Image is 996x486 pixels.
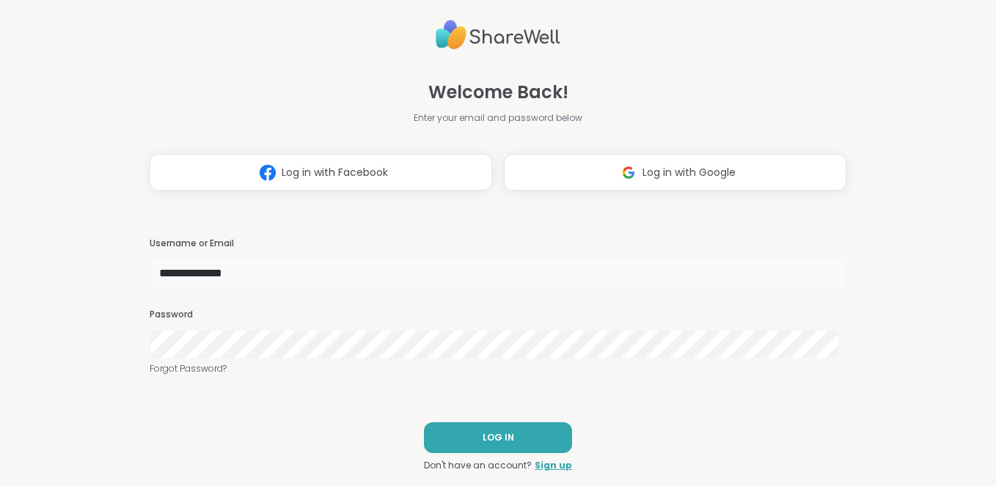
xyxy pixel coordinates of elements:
button: Log in with Facebook [150,154,492,191]
h3: Username or Email [150,238,847,250]
a: Sign up [535,459,572,472]
img: ShareWell Logomark [254,159,282,186]
button: LOG IN [424,422,572,453]
a: Forgot Password? [150,362,847,375]
h3: Password [150,309,847,321]
img: ShareWell Logomark [615,159,642,186]
button: Log in with Google [504,154,846,191]
span: LOG IN [483,431,514,444]
span: Enter your email and password below [414,111,582,125]
span: Welcome Back! [428,79,568,106]
span: Log in with Facebook [282,165,388,180]
span: Don't have an account? [424,459,532,472]
img: ShareWell Logo [436,14,560,56]
span: Log in with Google [642,165,736,180]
